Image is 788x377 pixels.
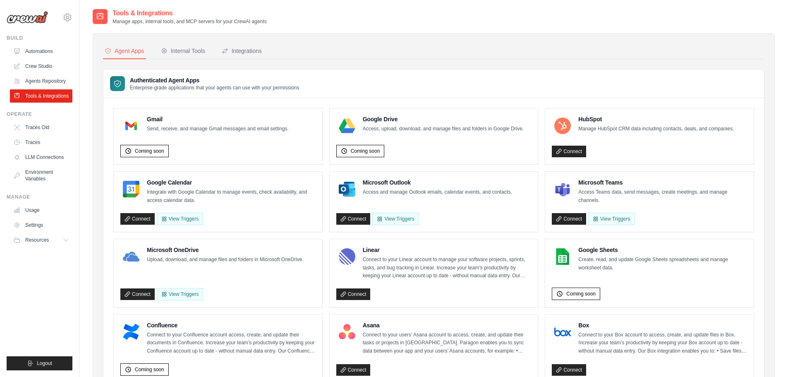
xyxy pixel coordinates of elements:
h4: Confluence [147,321,316,329]
img: Asana Logo [339,324,355,340]
button: Agent Apps [103,43,146,59]
img: Box Logo [554,324,571,340]
a: Connect [120,213,155,225]
h4: Asana [363,321,532,329]
a: Usage [10,204,72,217]
h4: HubSpot [578,115,734,123]
p: Create, read, and update Google Sheets spreadsheets and manage worksheet data. [578,256,747,272]
a: Traces Old [10,121,72,134]
a: Automations [10,45,72,58]
h4: Microsoft Outlook [363,178,512,187]
span: Coming soon [135,366,164,373]
button: Resources [10,233,72,247]
img: Google Calendar Logo [123,181,139,197]
h4: Linear [363,246,532,254]
span: Coming soon [135,148,164,154]
p: Connect to your users’ Asana account to access, create, and update their tasks or projects in [GE... [363,331,532,355]
p: Enterprise-grade applications that your agents can use with your permissions [130,84,299,91]
h4: Google Sheets [578,246,747,254]
div: Operate [7,111,72,118]
h4: Microsoft OneDrive [147,246,304,254]
div: Build [7,35,72,41]
a: Connect [336,364,371,376]
p: Access and manage Outlook emails, calendar events, and contacts. [363,188,512,197]
p: Connect to your Box account to access, create, and update files in Box. Increase your team’s prod... [578,331,747,355]
div: Integrations [222,47,262,55]
a: Connect [336,213,371,225]
img: Gmail Logo [123,118,139,134]
a: Settings [10,219,72,232]
: View Triggers [588,213,635,225]
a: Environment Variables [10,166,72,185]
p: Connect to your Linear account to manage your software projects, sprints, tasks, and bug tracking... [363,256,532,280]
a: Connect [552,364,586,376]
button: Internal Tools [159,43,207,59]
div: Internal Tools [161,47,205,55]
: View Triggers [157,288,203,300]
a: Crew Studio [10,60,72,73]
div: Manage [7,194,72,200]
a: Traces [10,136,72,149]
div: Agent Apps [105,47,144,55]
a: Connect [552,146,586,157]
h3: Authenticated Agent Apps [130,76,299,84]
h4: Microsoft Teams [578,178,747,187]
h2: Tools & Integrations [113,8,267,18]
img: Microsoft OneDrive Logo [123,248,139,265]
p: Manage HubSpot CRM data including contacts, deals, and companies. [578,125,734,133]
a: Connect [336,288,371,300]
h4: Box [578,321,747,329]
button: View Triggers [157,213,203,225]
a: Connect [552,213,586,225]
p: Connect to your Confluence account access, create, and update their documents in Confluence. Incr... [147,331,316,355]
p: Send, receive, and manage Gmail messages and email settings. [147,125,289,133]
span: Coming soon [566,291,596,297]
h4: Gmail [147,115,289,123]
a: Agents Repository [10,74,72,88]
img: Confluence Logo [123,324,139,340]
a: LLM Connections [10,151,72,164]
img: Logo [7,11,48,24]
h4: Google Drive [363,115,524,123]
p: Manage apps, internal tools, and MCP servers for your CrewAI agents [113,18,267,25]
p: Upload, download, and manage files and folders in Microsoft OneDrive. [147,256,304,264]
p: Access, upload, download, and manage files and folders in Google Drive. [363,125,524,133]
img: Linear Logo [339,248,355,265]
p: Access Teams data, send messages, create meetings, and manage channels. [578,188,747,204]
img: Microsoft Teams Logo [554,181,571,197]
span: Logout [37,360,52,367]
img: HubSpot Logo [554,118,571,134]
a: Connect [120,288,155,300]
img: Microsoft Outlook Logo [339,181,355,197]
img: Google Sheets Logo [554,248,571,265]
img: Google Drive Logo [339,118,355,134]
: View Triggers [372,213,419,225]
button: Logout [7,356,72,370]
p: Integrate with Google Calendar to manage events, check availability, and access calendar data. [147,188,316,204]
button: Integrations [220,43,263,59]
span: Coming soon [351,148,380,154]
span: Resources [25,237,49,243]
a: Tools & Integrations [10,89,72,103]
h4: Google Calendar [147,178,316,187]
